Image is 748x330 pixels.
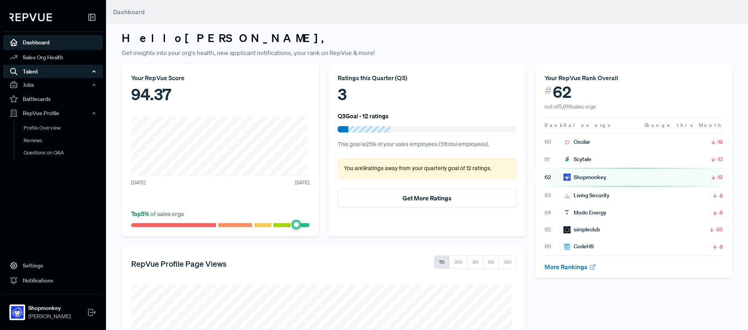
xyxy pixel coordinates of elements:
button: Get More Ratings [338,189,516,207]
div: Modo Energy [563,209,606,217]
button: Jobs [3,78,103,92]
h3: Hello [PERSON_NAME] , [122,31,732,45]
span: -8 [718,192,723,200]
img: simpleclub [563,226,571,233]
img: CodeHS [563,243,571,250]
img: Living Security [563,192,571,199]
a: More Rankings [545,263,596,271]
div: Living Security [563,191,609,200]
div: Scytale [563,155,591,163]
img: Shopmonkey [11,306,24,319]
span: 64 [545,209,563,217]
span: [DATE] [131,179,146,186]
span: [DATE] [295,179,309,186]
div: 94.37 [131,82,309,106]
span: Sales orgs [563,122,612,128]
p: You are 9 ratings away from your quarterly goal of 12 ratings . [344,164,510,173]
span: 61 [545,155,563,163]
button: Talent [3,65,103,78]
span: Dashboard [113,8,145,16]
span: -12 [716,173,723,181]
img: RepVue [9,13,52,21]
h5: RepVue Profile Page Views [131,259,227,268]
a: Questions on Q&A [14,147,113,159]
span: 65 [545,225,563,234]
div: CodeHS [563,242,594,251]
div: Oscilar [563,138,590,146]
img: Modo Energy [563,209,571,216]
img: Scytale [563,156,571,163]
span: -8 [718,243,723,251]
div: Ratings this Quarter ( Q3 ) [338,73,516,82]
a: Dashboard [3,35,103,50]
button: 12M [499,255,516,269]
a: ShopmonkeyShopmonkey[PERSON_NAME] [3,294,103,324]
span: # [545,82,552,99]
span: 63 [545,191,563,200]
span: -18 [716,138,723,146]
span: 62 [545,173,563,181]
button: RepVue Profile [3,106,103,120]
span: -13 [716,155,723,163]
a: Sales Org Health [3,50,103,65]
img: Oscilar [563,139,571,146]
a: Settings [3,258,103,273]
button: 6M [483,255,499,269]
span: Top 5 % [131,210,150,218]
span: [PERSON_NAME] [28,312,71,321]
a: Profile Overview [14,122,113,134]
span: Change this Month [645,122,723,128]
div: 3 [338,82,516,106]
button: 30D [449,255,468,269]
span: 62 [553,82,571,101]
span: -65 [715,225,723,233]
button: 7D [434,255,450,269]
div: Shopmonkey [563,173,606,181]
p: This goal is 25 % of your sales employees ( 51 total employees). [338,140,516,149]
h6: Q3 Goal - 12 ratings [338,112,389,119]
span: Rank [545,122,563,129]
strong: Shopmonkey [28,304,71,312]
a: Notifications [3,273,103,288]
span: of sales orgs [131,210,184,218]
button: 3M [467,255,483,269]
div: simpleclub [563,225,600,234]
div: Your RepVue Score [131,73,309,82]
p: Get insights into your org's health, new applicant notifications, your rank on RepVue & more! [122,48,732,57]
a: Reviews [14,134,113,147]
span: out of 5,916 sales orgs [545,103,596,110]
img: Shopmonkey [563,174,571,181]
span: 66 [545,242,563,251]
a: Battlecards [3,92,103,106]
span: Your RepVue Rank Overall [545,74,618,82]
span: -8 [718,209,723,216]
span: 60 [545,138,563,146]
